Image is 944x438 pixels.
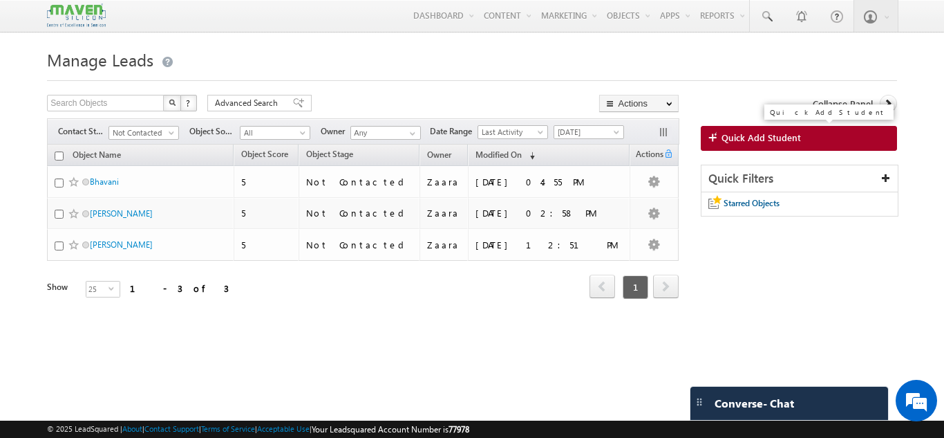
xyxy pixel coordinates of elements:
[721,131,801,144] span: Quick Add Student
[589,275,615,298] span: prev
[241,207,292,219] div: 5
[108,126,179,140] a: Not Contacted
[66,147,128,165] a: Object Name
[55,152,64,161] input: Check all records
[47,3,105,28] img: Custom Logo
[623,275,648,299] span: 1
[189,125,240,138] span: Object Source
[449,424,469,435] span: 77978
[653,275,679,298] span: next
[257,424,310,433] a: Acceptable Use
[306,176,414,188] div: Not Contacted
[350,126,421,140] input: Type to Search
[475,207,624,219] div: [DATE] 02:58 PM
[475,149,522,160] span: Modified On
[86,282,108,297] span: 25
[653,276,679,298] a: next
[430,125,478,138] span: Date Range
[108,285,120,291] span: select
[122,424,142,433] a: About
[701,126,897,151] a: Quick Add Student
[427,149,451,160] span: Owner
[715,397,794,410] span: Converse - Chat
[240,127,306,139] span: All
[524,150,535,161] span: (sorted descending)
[47,48,153,71] span: Manage Leads
[109,127,175,139] span: Not Contacted
[599,95,679,112] button: Actions
[427,176,462,188] div: Zaara
[299,147,360,165] a: Object Stage
[241,176,292,188] div: 5
[186,97,192,109] span: ?
[241,239,292,251] div: 5
[306,239,414,251] div: Not Contacted
[321,125,350,138] span: Owner
[47,423,469,436] span: © 2025 LeadSquared | | | | |
[90,239,153,250] a: [PERSON_NAME]
[58,125,108,138] span: Contact Stage
[90,208,153,219] a: [PERSON_NAME]
[630,147,663,165] span: Actions
[478,126,544,138] span: Last Activity
[770,109,888,116] div: Quick Add Student
[475,239,624,251] div: [DATE] 12:51 PM
[306,207,414,219] div: Not Contacted
[402,127,419,140] a: Show All Items
[554,125,624,139] a: [DATE]
[478,125,548,139] a: Last Activity
[215,97,282,109] span: Advanced Search
[469,147,542,165] a: Modified On (sorted descending)
[144,424,199,433] a: Contact Support
[241,149,288,159] span: Object Score
[701,165,898,192] div: Quick Filters
[813,98,873,110] span: Collapse Panel
[694,396,705,408] img: carter-drag
[90,176,119,187] a: Bhavani
[427,239,462,251] div: Zaara
[475,176,624,188] div: [DATE] 04:55 PM
[201,424,255,433] a: Terms of Service
[47,281,75,293] div: Show
[312,424,469,435] span: Your Leadsquared Account Number is
[306,149,353,159] span: Object Stage
[240,126,310,140] a: All
[180,95,197,111] button: ?
[724,198,780,208] span: Starred Objects
[169,99,176,106] img: Search
[427,207,462,219] div: Zaara
[130,280,229,296] div: 1 - 3 of 3
[589,276,615,298] a: prev
[554,126,620,138] span: [DATE]
[234,147,295,165] a: Object Score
